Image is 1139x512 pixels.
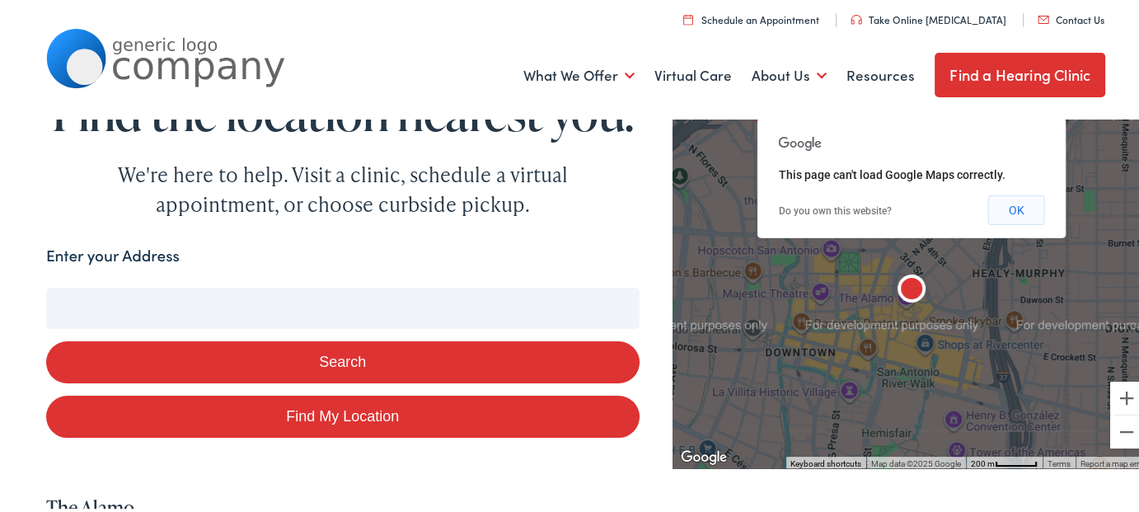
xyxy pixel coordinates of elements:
[790,456,861,467] button: Keyboard shortcuts
[779,203,892,214] a: Do you own this website?
[654,43,732,104] a: Virtual Care
[851,12,862,22] img: utility icon
[46,393,640,435] a: Find My Location
[677,444,731,466] img: Google
[971,457,995,466] span: 200 m
[988,193,1045,223] button: OK
[892,269,931,308] div: The Alamo
[935,50,1105,95] a: Find a Hearing Clinic
[1048,457,1071,466] a: Terms (opens in new tab)
[779,166,1005,179] span: This page can't load Google Maps correctly.
[677,444,731,466] a: Open this area in Google Maps (opens a new window)
[46,242,180,265] label: Enter your Address
[46,339,640,381] button: Search
[871,457,961,466] span: Map data ©2025 Google
[46,285,640,326] input: Enter your address or zip code
[966,454,1043,466] button: Map Scale: 200 m per 48 pixels
[683,10,819,24] a: Schedule an Appointment
[79,157,607,217] div: We're here to help. Visit a clinic, schedule a virtual appointment, or choose curbside pickup.
[1038,10,1104,24] a: Contact Us
[752,43,827,104] a: About Us
[683,12,693,22] img: utility icon
[46,82,640,137] h1: Find the location nearest you.
[523,43,635,104] a: What We Offer
[846,43,915,104] a: Resources
[851,10,1006,24] a: Take Online [MEDICAL_DATA]
[1038,13,1049,21] img: utility icon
